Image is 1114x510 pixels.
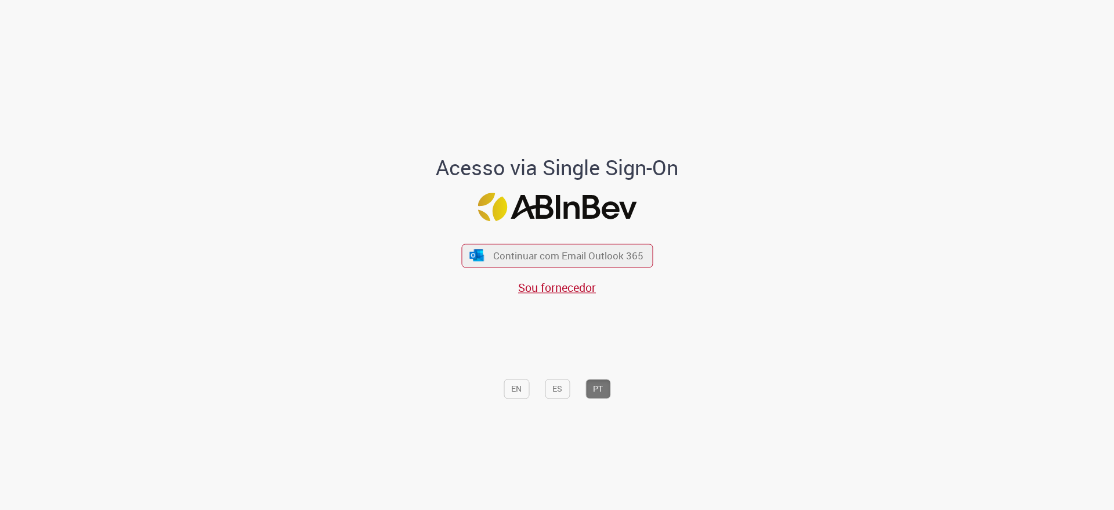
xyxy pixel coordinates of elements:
button: ícone Azure/Microsoft 360 Continuar com Email Outlook 365 [461,244,653,267]
h1: Acesso via Single Sign-On [396,156,718,179]
span: Continuar com Email Outlook 365 [493,249,643,262]
img: Logo ABInBev [478,193,636,221]
a: Sou fornecedor [518,280,596,295]
button: ES [545,379,570,399]
button: PT [585,379,610,399]
button: EN [504,379,529,399]
img: ícone Azure/Microsoft 360 [469,249,485,262]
